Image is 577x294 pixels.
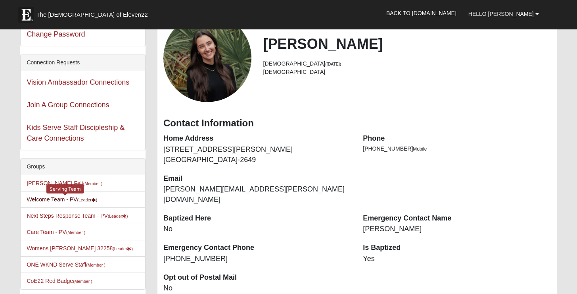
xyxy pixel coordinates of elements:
[163,14,251,102] a: View Fullsize Photo
[86,263,105,267] small: (Member )
[18,7,34,23] img: Eleven22 logo
[263,35,551,52] h2: [PERSON_NAME]
[46,184,84,193] div: Serving Team
[27,78,129,86] a: Vision Ambassador Connections
[462,4,545,24] a: Hello [PERSON_NAME]
[163,243,351,253] dt: Emergency Contact Phone
[413,146,427,152] span: Mobile
[163,133,351,144] dt: Home Address
[27,30,85,38] a: Change Password
[108,214,128,219] small: (Leader )
[163,174,351,184] dt: Email
[27,245,133,251] a: Womens [PERSON_NAME] 32258(Leader)
[363,224,550,234] dd: [PERSON_NAME]
[263,68,551,76] li: [DEMOGRAPHIC_DATA]
[27,213,128,219] a: Next Steps Response Team - PV(Leader)
[380,3,462,23] a: Back to [DOMAIN_NAME]
[363,133,550,144] dt: Phone
[325,62,341,66] small: ([DATE])
[27,229,85,235] a: Care Team - PV(Member )
[113,246,133,251] small: (Leader )
[21,54,145,71] div: Connection Requests
[263,60,551,68] li: [DEMOGRAPHIC_DATA]
[77,197,97,202] small: (Leader )
[14,3,173,23] a: The [DEMOGRAPHIC_DATA] of Eleven22
[163,118,551,129] h3: Contact Information
[163,224,351,234] dd: No
[163,145,351,165] dd: [STREET_ADDRESS][PERSON_NAME] [GEOGRAPHIC_DATA]-2649
[27,278,92,284] a: CoE22 Red Badge(Member )
[27,124,125,142] a: Kids Serve Staff Discipleship & Care Connections
[163,184,351,205] dd: [PERSON_NAME][EMAIL_ADDRESS][PERSON_NAME][DOMAIN_NAME]
[73,279,92,284] small: (Member )
[163,273,351,283] dt: Opt out of Postal Mail
[163,213,351,224] dt: Baptized Here
[66,230,85,235] small: (Member )
[363,213,550,224] dt: Emergency Contact Name
[21,159,145,175] div: Groups
[27,261,105,268] a: ONE WKND Serve Staff(Member )
[363,145,550,153] li: [PHONE_NUMBER]
[83,181,102,186] small: (Member )
[363,243,550,253] dt: Is Baptized
[27,101,109,109] a: Join A Group Connections
[468,11,534,17] span: Hello [PERSON_NAME]
[27,196,97,203] a: Welcome Team - PV(Leader)
[27,180,102,186] a: [PERSON_NAME] Felt(Member )
[36,11,148,19] span: The [DEMOGRAPHIC_DATA] of Eleven22
[163,254,351,264] dd: [PHONE_NUMBER]
[363,254,550,264] dd: Yes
